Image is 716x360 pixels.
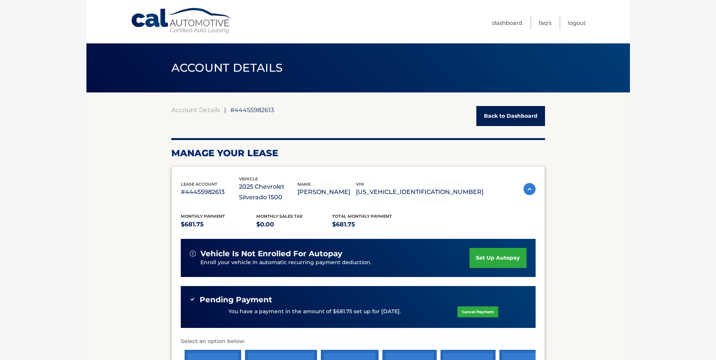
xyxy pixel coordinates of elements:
span: vehicle is not enrolled for autopay [200,249,342,258]
p: $0.00 [256,219,332,230]
span: lease account [181,182,217,187]
span: vehicle [239,176,258,182]
span: vin [356,182,364,187]
span: Total Monthly Payment [332,214,392,219]
p: Enroll your vehicle in automatic recurring payment deduction. [200,258,470,267]
a: Cal Automotive [131,8,233,34]
a: set up autopay [470,248,526,268]
a: Cancel Payment [457,306,498,317]
span: ACCOUNT DETAILS [171,61,283,75]
span: | [224,106,226,114]
h2: Manage Your Lease [171,148,545,159]
span: Monthly Payment [181,214,225,219]
a: Dashboard [492,17,522,29]
p: 2025 Chevrolet Silverado 1500 [239,182,297,203]
p: [US_VEHICLE_IDENTIFICATION_NUMBER] [356,187,483,197]
a: FAQ's [539,17,551,29]
a: Account Details [171,106,220,114]
p: Select an option below: [181,337,536,346]
span: Monthly sales Tax [256,214,303,219]
span: #44455982613 [230,106,274,114]
a: Back to Dashboard [476,106,545,126]
img: check-green.svg [190,297,195,302]
p: [PERSON_NAME] [297,187,356,197]
span: name [297,182,311,187]
p: You have a payment in the amount of $681.75 set up for [DATE]. [228,308,401,316]
p: $681.75 [332,219,408,230]
span: Pending Payment [200,295,272,305]
a: Logout [568,17,586,29]
p: #44455982613 [181,187,239,197]
p: $681.75 [181,219,257,230]
img: accordion-active.svg [524,183,536,195]
img: alert-white.svg [190,251,196,257]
